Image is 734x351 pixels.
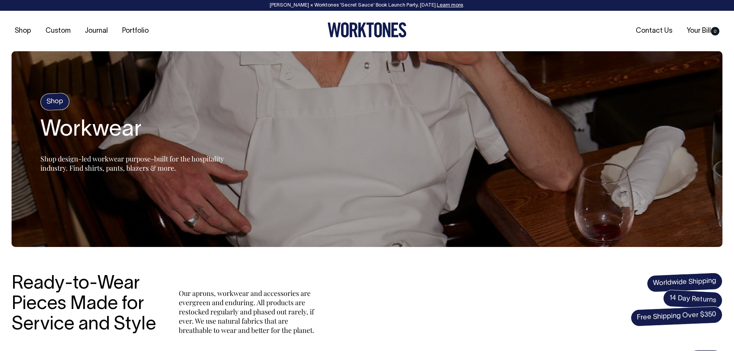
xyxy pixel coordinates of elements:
h3: Ready-to-Wear Pieces Made for Service and Style [12,274,162,335]
span: 14 Day Returns [663,289,723,309]
span: 0 [711,27,719,35]
a: Learn more [437,3,463,8]
a: Journal [82,25,111,37]
span: Free Shipping Over $350 [630,306,723,327]
h2: Workwear [40,118,233,143]
p: Our aprons, workwear and accessories are evergreen and enduring. All products are restocked regul... [179,289,317,335]
div: [PERSON_NAME] × Worktones ‘Secret Sauce’ Book Launch Party, [DATE]. . [8,3,726,8]
a: Your Bill0 [684,25,722,37]
h4: Shop [40,93,70,111]
a: Contact Us [633,25,675,37]
a: Custom [42,25,74,37]
span: Worldwide Shipping [647,272,723,292]
a: Shop [12,25,34,37]
span: Shop design-led workwear purpose-built for the hospitality industry. Find shirts, pants, blazers ... [40,154,224,173]
a: Portfolio [119,25,152,37]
